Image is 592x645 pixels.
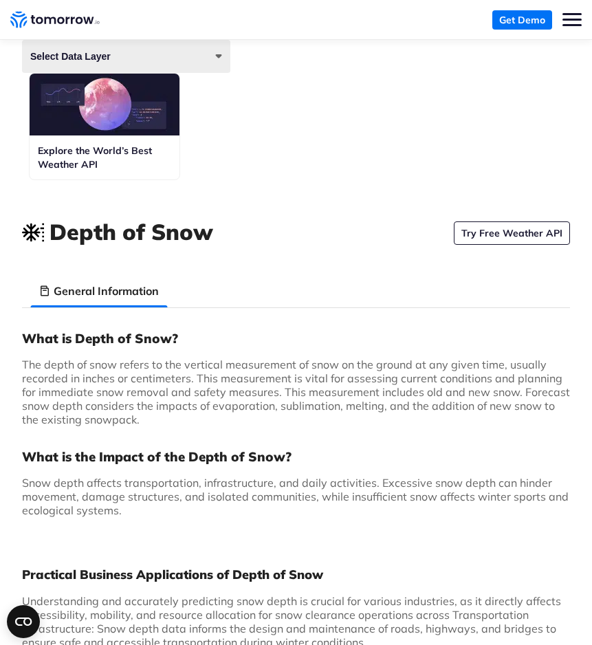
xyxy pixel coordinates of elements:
[54,283,159,299] h3: General Information
[50,217,213,247] h1: Depth of Snow
[7,605,40,638] button: Open CMP widget
[30,274,167,307] li: General Information
[10,10,100,30] a: Home link
[562,10,582,30] button: Toggle mobile menu
[22,358,570,426] span: The depth of snow refers to the vertical measurement of snow on the ground at any given time, usu...
[22,330,570,347] h3: What is Depth of Snow?
[22,40,230,73] button: Select Data Layer
[30,50,111,63] span: Select Data Layer
[22,476,569,517] span: Snow depth affects transportation, infrastructure, and daily activities. Excessive snow depth can...
[454,221,570,245] a: Try Free Weather API
[38,144,171,171] h3: Explore the World’s Best Weather API
[30,74,179,179] a: Explore the World’s Best Weather API
[22,567,570,583] h2: Practical Business Applications of Depth of Snow
[22,448,570,465] h3: What is the Impact of the Depth of Snow?
[492,10,552,30] a: Get Demo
